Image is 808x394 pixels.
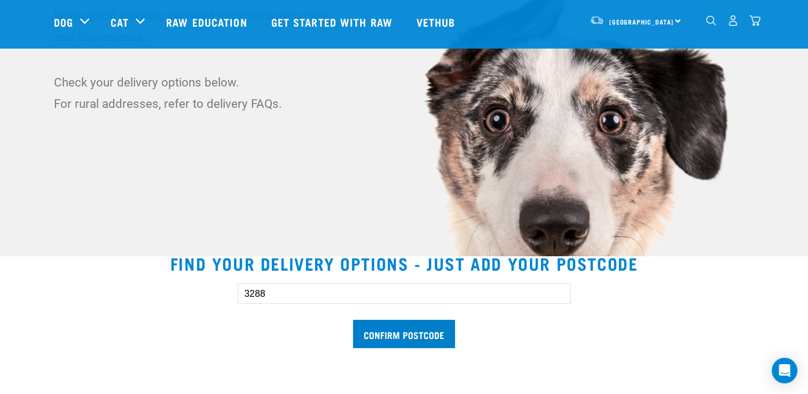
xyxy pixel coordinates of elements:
[261,1,406,43] a: Get started with Raw
[54,72,334,114] p: Check your delivery options below. For rural addresses, refer to delivery FAQs.
[772,358,797,383] div: Open Intercom Messenger
[155,1,260,43] a: Raw Education
[727,15,739,26] img: user.png
[353,320,455,348] input: Confirm postcode
[749,15,760,26] img: home-icon@2x.png
[406,1,469,43] a: Vethub
[54,14,73,30] a: Dog
[238,283,571,304] input: Enter your postcode here...
[609,20,674,23] span: [GEOGRAPHIC_DATA]
[13,254,795,273] h2: Find your delivery options - just add your postcode
[706,15,716,26] img: home-icon-1@2x.png
[590,15,604,25] img: van-moving.png
[111,14,129,30] a: Cat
